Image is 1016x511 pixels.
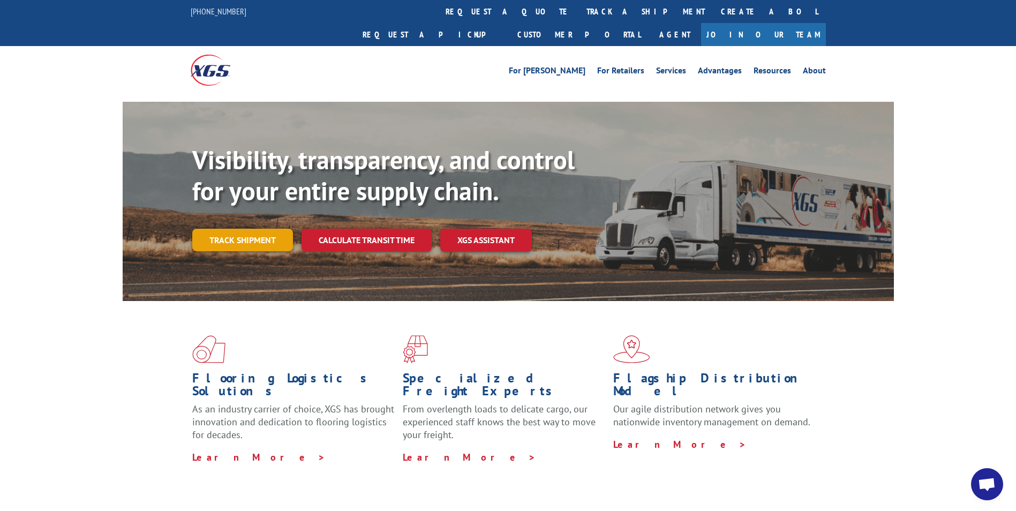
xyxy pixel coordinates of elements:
a: [PHONE_NUMBER] [191,6,246,17]
a: Agent [649,23,701,46]
h1: Specialized Freight Experts [403,372,605,403]
a: About [803,66,826,78]
a: Services [656,66,686,78]
h1: Flooring Logistics Solutions [192,372,395,403]
a: Learn More > [613,438,747,450]
b: Visibility, transparency, and control for your entire supply chain. [192,143,575,207]
a: Resources [754,66,791,78]
a: For [PERSON_NAME] [509,66,585,78]
a: Customer Portal [509,23,649,46]
a: Advantages [698,66,742,78]
a: Learn More > [192,451,326,463]
span: Our agile distribution network gives you nationwide inventory management on demand. [613,403,810,428]
img: xgs-icon-focused-on-flooring-red [403,335,428,363]
a: For Retailers [597,66,644,78]
img: xgs-icon-flagship-distribution-model-red [613,335,650,363]
a: Join Our Team [701,23,826,46]
a: Track shipment [192,229,293,251]
p: From overlength loads to delicate cargo, our experienced staff knows the best way to move your fr... [403,403,605,450]
h1: Flagship Distribution Model [613,372,816,403]
span: As an industry carrier of choice, XGS has brought innovation and dedication to flooring logistics... [192,403,394,441]
a: Learn More > [403,451,536,463]
img: xgs-icon-total-supply-chain-intelligence-red [192,335,225,363]
a: Request a pickup [355,23,509,46]
div: Open chat [971,468,1003,500]
a: Calculate transit time [302,229,432,252]
a: XGS ASSISTANT [440,229,532,252]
